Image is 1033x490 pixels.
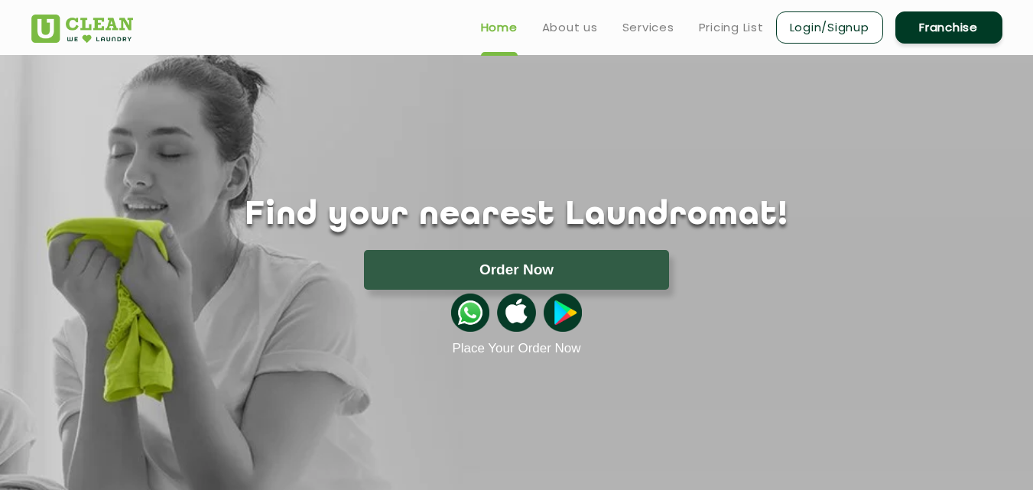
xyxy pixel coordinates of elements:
a: Place Your Order Now [452,341,580,356]
img: apple-icon.png [497,294,535,332]
a: Pricing List [699,18,764,37]
h1: Find your nearest Laundromat! [20,196,1014,235]
button: Order Now [364,250,669,290]
img: whatsappicon.png [451,294,489,332]
a: Services [622,18,674,37]
img: playstoreicon.png [544,294,582,332]
a: Home [481,18,518,37]
a: Franchise [895,11,1002,44]
img: UClean Laundry and Dry Cleaning [31,15,133,43]
a: Login/Signup [776,11,883,44]
a: About us [542,18,598,37]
